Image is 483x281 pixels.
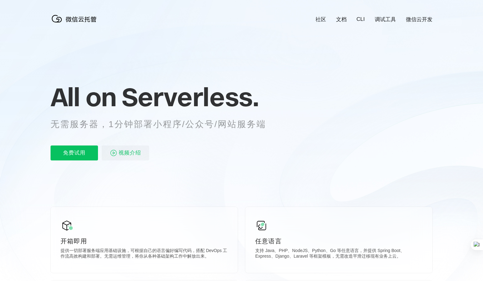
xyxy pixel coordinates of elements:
[406,16,432,23] a: 微信云开发
[61,248,228,260] p: 提供一切部署服务端应用基础设施，可根据自己的语言偏好编写代码，搭配 DevOps 工作流高效构建和部署。无需运维管理，将你从各种基础架构工作中解放出来。
[61,237,228,245] p: 开箱即用
[51,145,98,160] p: 免费试用
[122,81,259,112] span: Serverless.
[51,118,278,131] p: 无需服务器，1分钟部署小程序/公众号/网站服务端
[375,16,396,23] a: 调试工具
[336,16,347,23] a: 文档
[119,145,141,160] span: 视频介绍
[51,21,100,26] a: 微信云托管
[315,16,326,23] a: 社区
[51,12,100,25] img: 微信云托管
[110,149,117,157] img: video_play.svg
[357,16,365,22] a: CLI
[255,248,422,260] p: 支持 Java、PHP、NodeJS、Python、Go 等任意语言，并提供 Spring Boot、Express、Django、Laravel 等框架模板，无需改造平滑迁移现有业务上云。
[51,81,116,112] span: All on
[255,237,422,245] p: 任意语言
